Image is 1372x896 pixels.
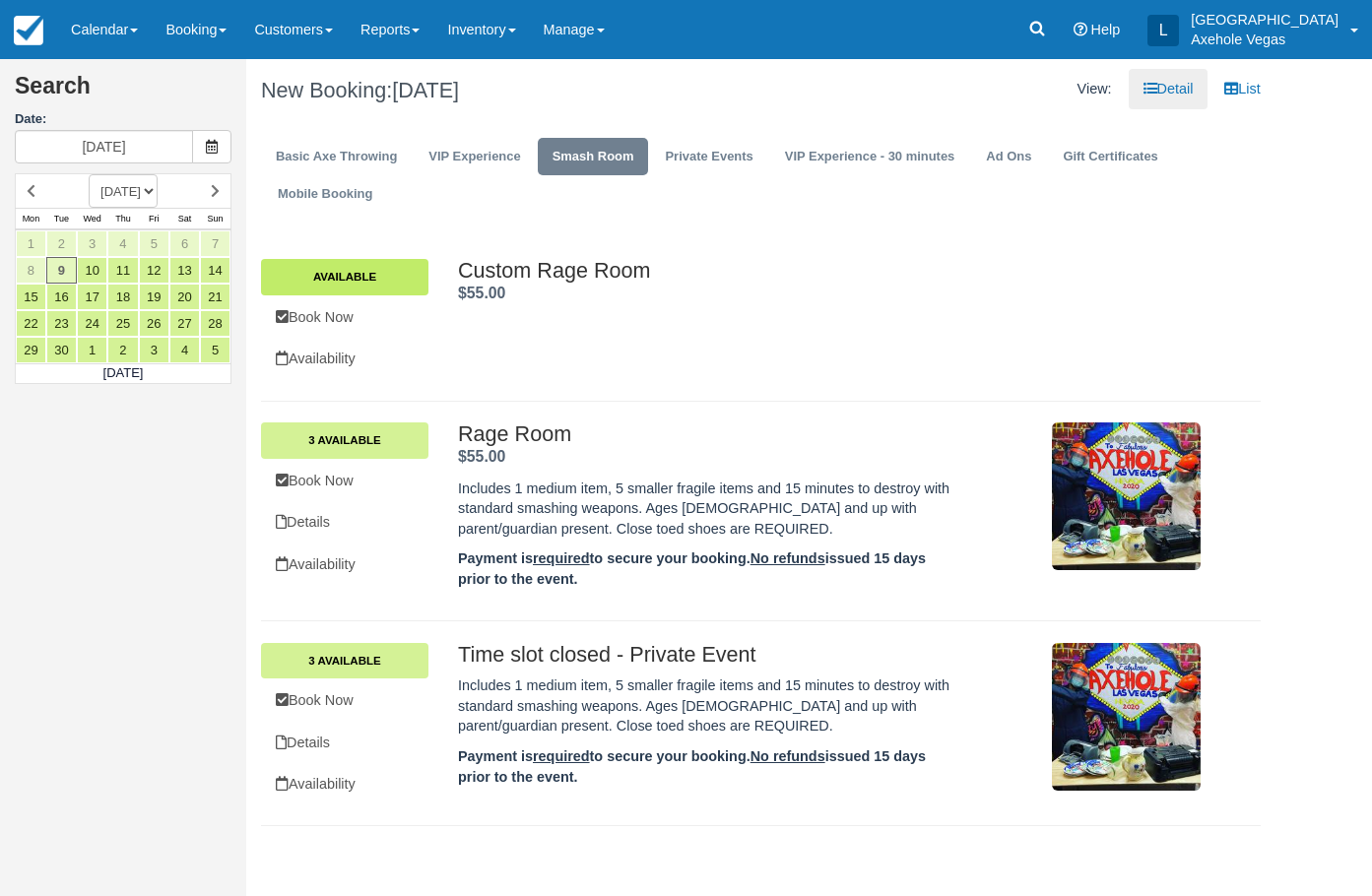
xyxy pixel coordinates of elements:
a: 4 [107,230,138,257]
u: required [533,550,590,566]
a: VIP Experience [414,138,535,176]
a: 30 [46,337,77,363]
a: Availability [261,339,428,379]
h2: Search [15,74,231,110]
a: 2 [107,337,138,363]
a: 6 [169,230,200,257]
img: checkfront-main-nav-mini-logo.png [14,16,43,45]
a: 29 [16,337,46,363]
a: Private Events [650,138,767,176]
a: 2 [46,230,77,257]
h1: New Booking: [261,79,746,102]
label: Date: [15,110,231,129]
a: 12 [139,257,169,284]
strong: Price: $55 [458,448,505,465]
a: Mobile Booking [263,175,387,214]
a: VIP Experience - 30 minutes [770,138,970,176]
a: Smash Room [538,138,649,176]
a: 19 [139,284,169,310]
a: 3 [77,230,107,257]
strong: Price: $55 [458,285,505,301]
a: Details [261,502,428,543]
a: Book Now [261,461,428,501]
a: 3 [139,337,169,363]
th: Fri [139,209,169,230]
p: Axehole Vegas [1191,30,1339,49]
a: 14 [200,257,230,284]
u: No refunds [751,748,825,764]
h2: Time slot closed - Private Event [458,643,952,667]
th: Thu [107,209,138,230]
img: M143-1 [1052,643,1201,791]
a: 7 [200,230,230,257]
a: 25 [107,310,138,337]
a: Gift Certificates [1048,138,1172,176]
h2: Rage Room [458,422,952,446]
a: 15 [16,284,46,310]
th: Sun [200,209,230,230]
a: 4 [169,337,200,363]
u: No refunds [751,550,825,566]
a: 21 [200,284,230,310]
a: Available [261,259,428,294]
a: Book Now [261,680,428,721]
a: 22 [16,310,46,337]
i: Help [1074,23,1087,36]
a: 17 [77,284,107,310]
a: Detail [1129,69,1209,109]
a: 20 [169,284,200,310]
strong: Payment is to secure your booking. issued 15 days prior to the event. [458,748,926,785]
a: 28 [200,310,230,337]
a: Availability [261,544,428,585]
img: M104-1 [1052,422,1201,570]
a: 27 [169,310,200,337]
u: required [533,748,590,764]
td: [DATE] [16,364,231,384]
p: Includes 1 medium item, 5 smaller fragile items and 15 minutes to destroy with standard smashing ... [458,479,952,540]
span: [DATE] [392,78,459,102]
span: $55.00 [458,448,505,465]
h2: Custom Rage Room [458,259,1201,283]
a: 3 Available [261,643,428,678]
a: Availability [261,764,428,804]
a: 23 [46,310,77,337]
a: 13 [169,257,200,284]
a: 9 [46,257,77,284]
p: Includes 1 medium item, 5 smaller fragile items and 15 minutes to destroy with standard smashing ... [458,675,952,736]
a: List [1209,69,1274,109]
a: 18 [107,284,138,310]
p: [GEOGRAPHIC_DATA] [1191,10,1339,30]
th: Mon [16,209,46,230]
th: Sat [169,209,200,230]
a: 5 [139,230,169,257]
a: 1 [16,230,46,257]
th: Tue [46,209,77,230]
a: 24 [77,310,107,337]
a: Book Now [261,297,428,338]
a: 8 [16,257,46,284]
a: 1 [77,337,107,363]
li: View: [1063,69,1127,109]
a: 16 [46,284,77,310]
span: $55.00 [458,285,505,301]
strong: Payment is to secure your booking. issued 15 days prior to the event. [458,550,926,587]
a: 5 [200,337,230,363]
a: 26 [139,310,169,337]
span: Help [1091,22,1121,37]
a: Basic Axe Throwing [261,138,412,176]
a: 11 [107,257,138,284]
a: 3 Available [261,422,428,458]
a: Details [261,723,428,763]
a: 10 [77,257,107,284]
th: Wed [77,209,107,230]
a: Ad Ons [971,138,1046,176]
div: L [1147,15,1179,46]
